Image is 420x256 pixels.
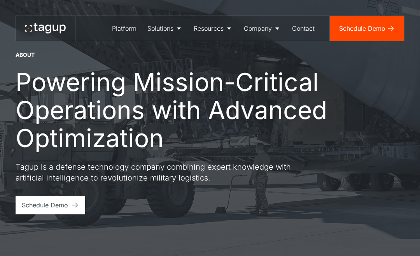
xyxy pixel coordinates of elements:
[244,24,272,33] div: Company
[112,24,136,33] div: Platform
[147,24,173,33] div: Solutions
[330,16,404,41] a: Schedule Demo
[16,51,35,59] div: About
[238,16,287,41] a: Company
[142,16,188,41] a: Solutions
[194,24,224,33] div: Resources
[16,161,296,183] p: Tagup is a defense technology company combining expert knowledge with artificial intelligence to ...
[287,16,320,41] a: Contact
[16,196,85,214] a: Schedule Demo
[22,200,68,210] div: Schedule Demo
[188,16,238,41] a: Resources
[292,24,315,33] div: Contact
[16,68,342,152] h1: Powering Mission-Critical Operations with Advanced Optimization
[339,24,385,33] div: Schedule Demo
[107,16,142,41] a: Platform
